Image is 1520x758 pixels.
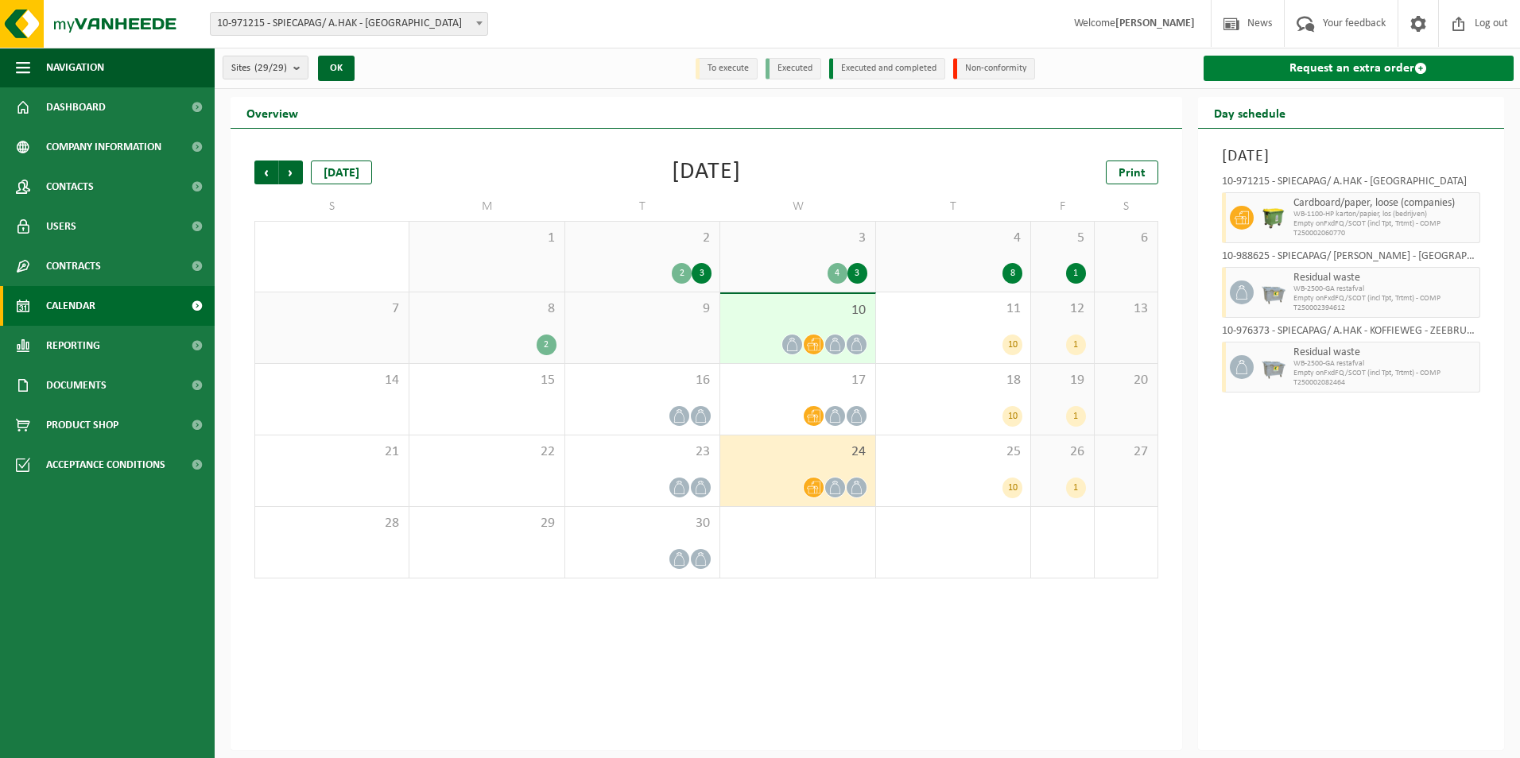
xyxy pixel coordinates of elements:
[1002,263,1022,284] div: 8
[46,286,95,326] span: Calendar
[728,302,867,319] span: 10
[1293,219,1476,229] span: Empty onFxdFQ/SCOT (incl Tpt, Trtmt) - COMP
[728,372,867,389] span: 17
[210,12,488,36] span: 10-971215 - SPIECAPAG/ A.HAK - BRUGGE
[1002,335,1022,355] div: 10
[231,97,314,128] h2: Overview
[672,160,741,184] div: [DATE]
[46,405,118,445] span: Product Shop
[728,230,867,247] span: 3
[46,326,100,365] span: Reporting
[1222,251,1481,267] div: 10-988625 - SPIECAPAG/ [PERSON_NAME] - [GEOGRAPHIC_DATA]
[46,207,76,246] span: Users
[573,372,712,389] span: 16
[884,443,1022,461] span: 25
[46,365,107,405] span: Documents
[46,87,106,127] span: Dashboard
[409,192,564,221] td: M
[1222,176,1481,192] div: 10-971215 - SPIECAPAG/ A.HAK - [GEOGRAPHIC_DATA]
[1293,346,1476,359] span: Residual waste
[692,263,712,284] div: 3
[884,300,1022,318] span: 11
[828,263,847,284] div: 4
[46,127,161,167] span: Company information
[1066,406,1086,427] div: 1
[1066,478,1086,498] div: 1
[46,246,101,286] span: Contracts
[1262,280,1285,304] img: WB-2500-GAL-GY-01
[417,230,556,247] span: 1
[263,372,401,389] span: 14
[1293,272,1476,284] span: Residual waste
[263,300,401,318] span: 7
[1293,284,1476,294] span: WB-2500-GA restafval
[953,58,1035,79] li: Non-conformity
[696,58,758,79] li: To execute
[263,515,401,532] span: 28
[1106,160,1158,184] a: Print
[1293,378,1476,388] span: T250002082464
[766,58,821,79] li: Executed
[1103,372,1150,389] span: 20
[1066,263,1086,284] div: 1
[1198,97,1301,128] h2: Day schedule
[573,300,712,318] span: 9
[1066,335,1086,355] div: 1
[1119,167,1146,180] span: Print
[1002,478,1022,498] div: 10
[573,443,712,461] span: 23
[417,372,556,389] span: 15
[46,48,104,87] span: Navigation
[829,58,945,79] li: Executed and completed
[1103,230,1150,247] span: 6
[231,56,287,80] span: Sites
[1031,192,1095,221] td: F
[46,167,94,207] span: Contacts
[211,13,487,35] span: 10-971215 - SPIECAPAG/ A.HAK - BRUGGE
[311,160,372,184] div: [DATE]
[672,263,692,284] div: 2
[223,56,308,79] button: Sites(29/29)
[1222,326,1481,342] div: 10-976373 - SPIECAPAG/ A.HAK - KOFFIEWEG - ZEEBRUGGE
[46,445,165,485] span: Acceptance conditions
[573,515,712,532] span: 30
[573,230,712,247] span: 2
[318,56,355,81] button: OK
[1204,56,1514,81] a: Request an extra order
[1222,145,1481,168] h3: [DATE]
[417,300,556,318] span: 8
[1293,229,1476,238] span: T250002060770
[1039,230,1086,247] span: 5
[1293,304,1476,313] span: T250002394612
[1262,355,1285,379] img: WB-2500-GAL-GY-01
[1002,406,1022,427] div: 10
[1293,359,1476,369] span: WB-2500-GA restafval
[847,263,867,284] div: 3
[254,160,278,184] span: Previous
[263,443,401,461] span: 21
[254,63,287,73] count: (29/29)
[884,230,1022,247] span: 4
[565,192,720,221] td: T
[1293,197,1476,210] span: Cardboard/paper, loose (companies)
[1039,300,1086,318] span: 12
[1293,294,1476,304] span: Empty onFxdFQ/SCOT (incl Tpt, Trtmt) - COMP
[254,192,409,221] td: S
[417,515,556,532] span: 29
[1039,443,1086,461] span: 26
[1262,206,1285,230] img: WB-1100-HPE-GN-50
[1103,443,1150,461] span: 27
[1115,17,1195,29] strong: [PERSON_NAME]
[1039,372,1086,389] span: 19
[876,192,1031,221] td: T
[1103,300,1150,318] span: 13
[720,192,875,221] td: W
[1293,369,1476,378] span: Empty onFxdFQ/SCOT (incl Tpt, Trtmt) - COMP
[884,372,1022,389] span: 18
[1293,210,1476,219] span: WB-1100-HP karton/papier, los (bedrijven)
[1095,192,1158,221] td: S
[728,443,867,461] span: 24
[417,443,556,461] span: 22
[279,160,303,184] span: Next
[537,335,556,355] div: 2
